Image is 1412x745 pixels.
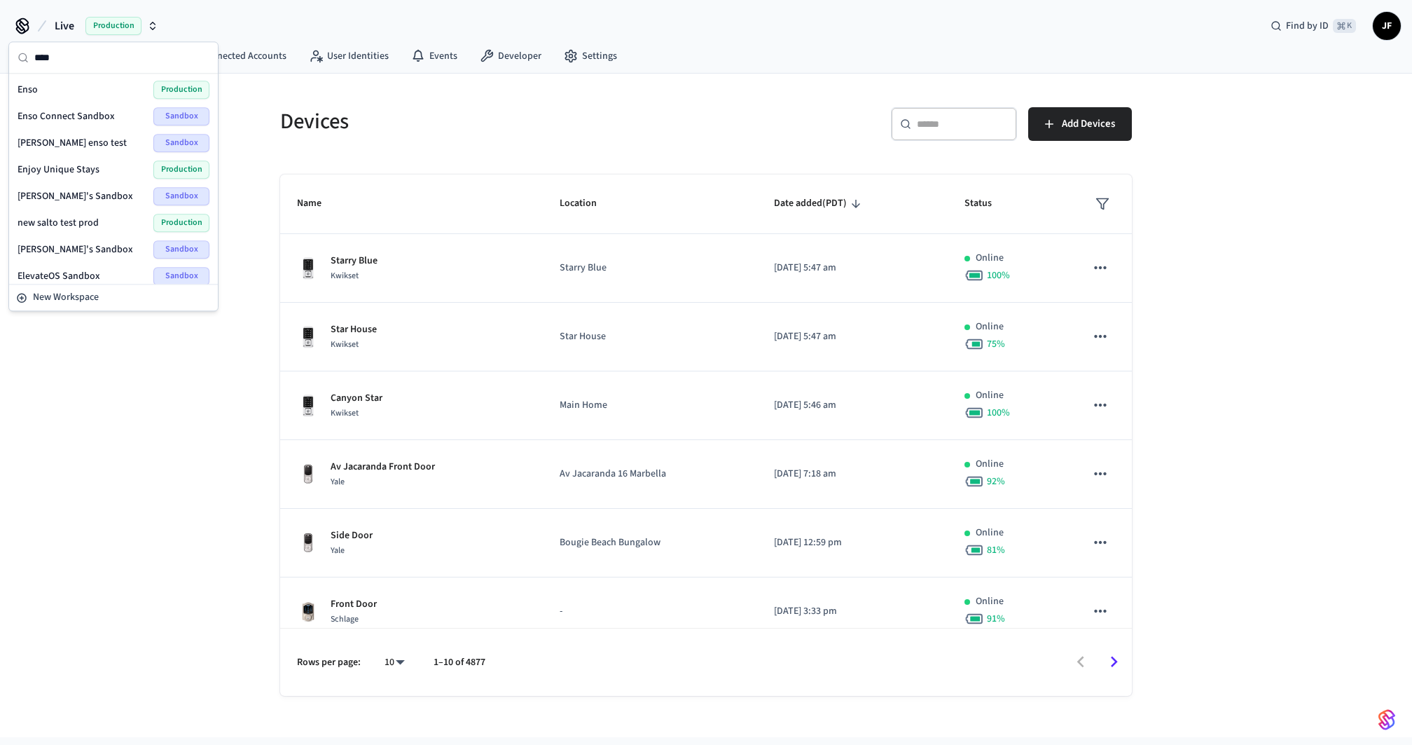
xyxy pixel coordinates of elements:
img: Kwikset Halo Touchscreen Wifi Enabled Smart Lock, Polished Chrome, Front [297,257,319,280]
p: [DATE] 3:33 pm [774,604,931,619]
span: 92 % [987,474,1005,488]
p: Side Door [331,528,373,543]
span: [PERSON_NAME] enso test [18,136,127,150]
span: ElevateOS Sandbox [18,269,100,283]
p: 1–10 of 4877 [434,655,485,670]
p: Bougie Beach Bungalow [560,535,740,550]
span: Date added(PDT) [774,193,865,214]
p: Av Jacaranda 16 Marbella [560,467,740,481]
p: Star House [560,329,740,344]
span: new salto test prod [18,216,99,230]
p: Online [976,457,1004,472]
span: Add Devices [1062,115,1115,133]
span: Production [153,214,209,232]
button: Add Devices [1028,107,1132,141]
a: Settings [553,43,628,69]
span: Kwikset [331,339,359,350]
p: Star House [331,322,377,337]
p: [DATE] 5:47 am [774,329,931,344]
p: Av Jacaranda Front Door [331,460,435,474]
a: User Identities [298,43,400,69]
span: Sandbox [153,187,209,205]
span: 75 % [987,337,1005,351]
p: [DATE] 12:59 pm [774,535,931,550]
p: Online [976,251,1004,266]
span: Production [153,160,209,179]
span: Enso [18,83,38,97]
img: SeamLogoGradient.69752ec5.svg [1378,709,1395,731]
span: Sandbox [153,267,209,285]
p: Online [976,388,1004,403]
img: Kwikset Halo Touchscreen Wifi Enabled Smart Lock, Polished Chrome, Front [297,395,319,417]
button: JF [1373,12,1401,40]
span: Yale [331,476,345,488]
p: Starry Blue [560,261,740,275]
span: [PERSON_NAME]'s Sandbox [18,189,133,203]
span: Live [55,18,74,34]
span: Sandbox [153,134,209,152]
span: New Workspace [33,290,99,305]
p: Starry Blue [331,254,378,268]
span: Name [297,193,340,214]
span: 81 % [987,543,1005,557]
div: Suggestions [9,74,218,284]
span: 91 % [987,612,1005,626]
p: Online [976,320,1004,334]
button: Go to next page [1098,645,1130,678]
span: 100 % [987,406,1010,420]
p: [DATE] 5:46 am [774,398,931,413]
span: Kwikset [331,270,359,282]
span: Sandbox [153,107,209,125]
img: Schlage Sense Smart Deadbolt with Camelot Trim, Front [297,601,319,623]
img: Kwikset Halo Touchscreen Wifi Enabled Smart Lock, Polished Chrome, Front [297,326,319,348]
p: - [560,604,740,619]
span: Enso Connect Sandbox [18,109,115,123]
span: Location [560,193,615,214]
span: Production [85,17,141,35]
p: [DATE] 7:18 am [774,467,931,481]
div: Find by ID⌘ K [1259,13,1367,39]
p: Front Door [331,597,377,612]
p: Online [976,526,1004,540]
span: Sandbox [153,240,209,259]
p: Rows per page: [297,655,361,670]
span: Production [153,81,209,99]
span: 100 % [987,268,1010,282]
span: Status [964,193,1010,214]
span: Find by ID [1286,19,1329,33]
a: Connected Accounts [171,43,298,69]
h5: Devices [280,107,698,136]
button: New Workspace [11,286,216,309]
span: [PERSON_NAME]'s Sandbox [18,242,133,257]
p: Canyon Star [331,391,382,406]
img: Yale Assure Touchscreen Wifi Smart Lock, Satin Nickel, Front [297,463,319,486]
span: Yale [331,545,345,556]
span: Enjoy Unique Stays [18,163,99,177]
span: Kwikset [331,407,359,419]
p: [DATE] 5:47 am [774,261,931,275]
a: Events [400,43,469,69]
img: Yale Assure Touchscreen Wifi Smart Lock, Satin Nickel, Front [297,532,319,554]
p: Main Home [560,398,740,413]
span: Schlage [331,613,359,625]
a: Developer [469,43,553,69]
p: Online [976,594,1004,609]
div: 10 [378,652,411,673]
span: JF [1374,13,1399,39]
span: ⌘ K [1333,19,1356,33]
